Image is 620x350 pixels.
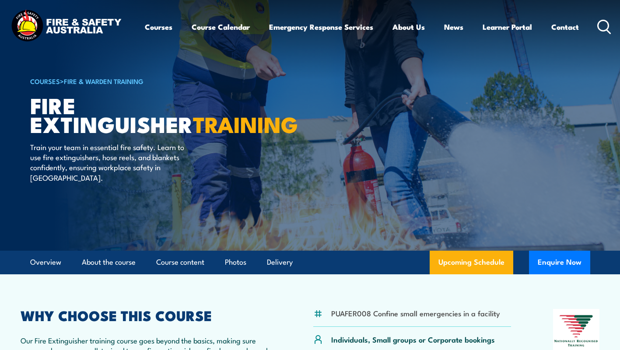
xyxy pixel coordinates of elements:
[192,15,250,38] a: Course Calendar
[269,15,373,38] a: Emergency Response Services
[30,76,60,86] a: COURSES
[483,15,532,38] a: Learner Portal
[156,251,204,274] a: Course content
[444,15,463,38] a: News
[551,15,579,38] a: Contact
[30,76,246,86] h6: >
[64,76,144,86] a: Fire & Warden Training
[529,251,590,274] button: Enquire Now
[30,142,190,183] p: Train your team in essential fire safety. Learn to use fire extinguishers, hose reels, and blanke...
[145,15,172,38] a: Courses
[331,334,495,344] p: Individuals, Small groups or Corporate bookings
[225,251,246,274] a: Photos
[392,15,425,38] a: About Us
[331,308,500,318] li: PUAFER008 Confine small emergencies in a facility
[21,309,272,321] h2: WHY CHOOSE THIS COURSE
[30,95,246,133] h1: Fire Extinguisher
[430,251,513,274] a: Upcoming Schedule
[193,107,298,140] strong: TRAINING
[30,251,61,274] a: Overview
[82,251,136,274] a: About the course
[267,251,293,274] a: Delivery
